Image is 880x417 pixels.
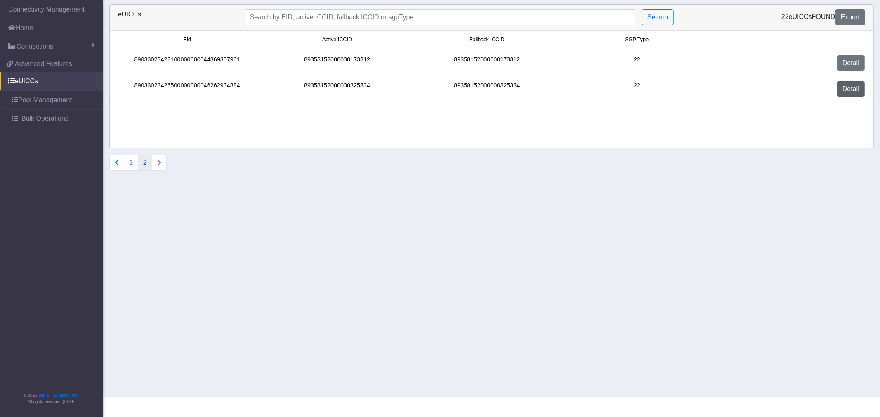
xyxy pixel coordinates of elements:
div: 89358152000000325334 [262,81,412,97]
button: Export [835,9,865,25]
span: Eid [184,36,191,44]
span: Active ICCID [322,36,352,44]
div: 22 [562,81,712,97]
span: Export [841,14,860,21]
span: found [812,13,835,20]
div: 89033023428100000000044369307961 [112,55,262,71]
button: 1 [124,155,138,171]
div: 89358152000000173312 [412,55,562,71]
span: Fallback ICCID [469,36,505,44]
a: Telit IoT Solutions, Inc. [37,393,78,398]
div: 22 [562,55,712,71]
div: 89358152000000325334 [412,81,562,97]
a: Bulk Operations [3,110,103,128]
a: Detail [837,81,865,97]
span: eUICCs [789,13,812,20]
button: 2 [138,155,152,171]
button: Search [642,9,674,25]
input: Search... [245,9,635,25]
nav: Connections list navigation [109,155,167,171]
span: SGP Type [625,36,649,44]
div: 89033023426500000000046262934884 [112,81,262,97]
a: Detail [837,55,865,71]
span: 22 [781,13,789,20]
a: Pool Management [3,91,103,109]
span: Bulk Operations [21,114,68,124]
span: Connections [17,42,53,52]
div: eUICCs [112,9,238,25]
span: Advanced Features [15,59,72,69]
div: 89358152000000173312 [262,55,412,71]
